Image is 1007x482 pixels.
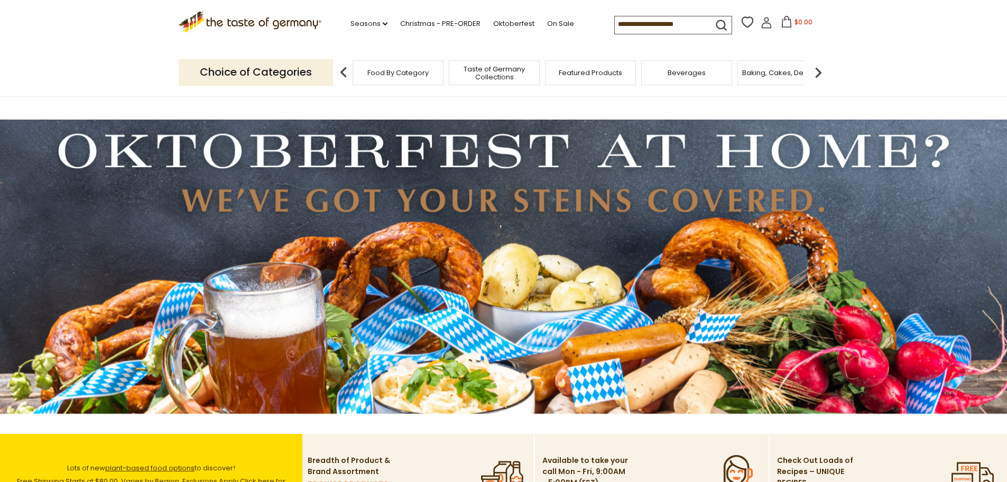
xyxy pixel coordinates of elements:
[559,69,622,77] a: Featured Products
[308,455,395,477] p: Breadth of Product & Brand Assortment
[179,59,333,85] p: Choice of Categories
[333,62,354,83] img: previous arrow
[774,16,819,32] button: $0.00
[367,69,429,77] a: Food By Category
[452,65,537,81] a: Taste of Germany Collections
[350,18,387,30] a: Seasons
[493,18,534,30] a: Oktoberfest
[400,18,481,30] a: Christmas - PRE-ORDER
[105,463,195,473] a: plant-based food options
[808,62,829,83] img: next arrow
[794,17,812,26] span: $0.00
[742,69,824,77] a: Baking, Cakes, Desserts
[668,69,706,77] a: Beverages
[547,18,574,30] a: On Sale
